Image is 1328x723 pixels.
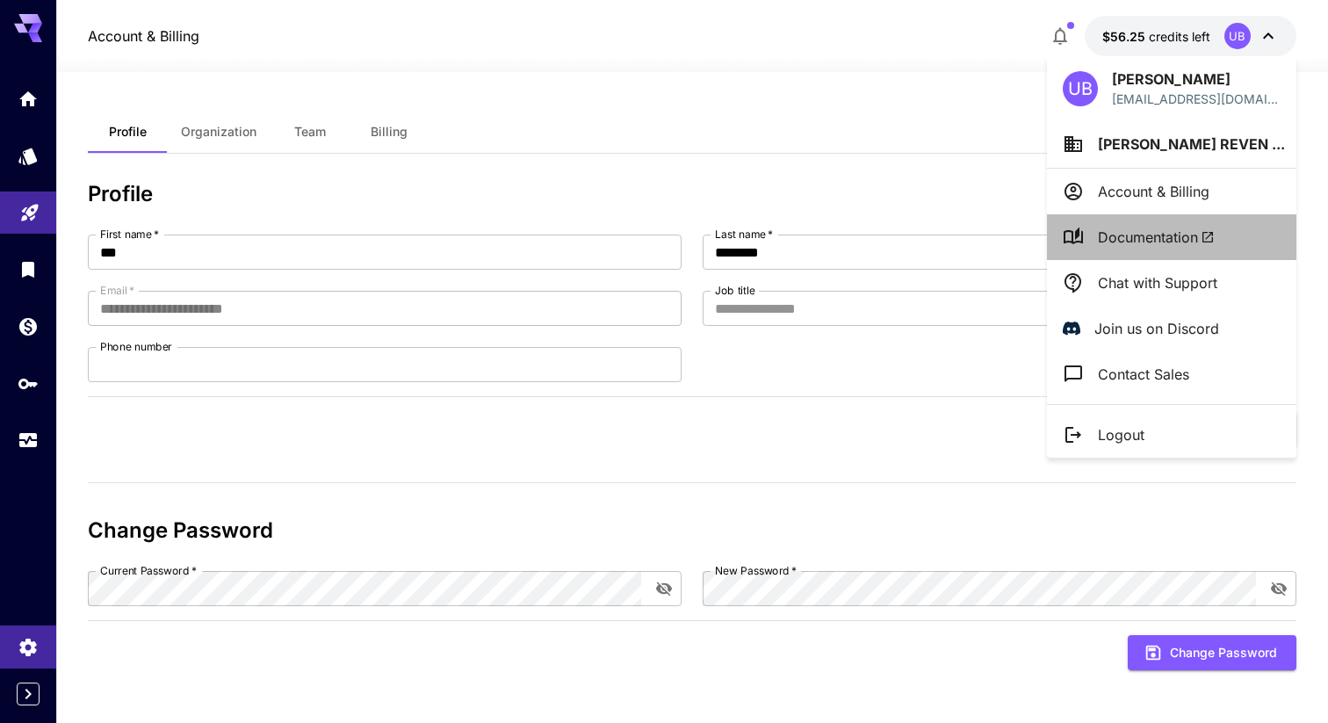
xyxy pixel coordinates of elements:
[1063,71,1098,106] div: UB
[1098,135,1285,153] span: [PERSON_NAME] REVEN ...
[1112,90,1281,108] div: direzione@revenyou.info
[1098,424,1144,445] p: Logout
[1098,181,1209,202] p: Account & Billing
[1098,227,1215,248] span: Documentation
[1098,364,1189,385] p: Contact Sales
[1112,90,1281,108] p: [EMAIL_ADDRESS][DOMAIN_NAME]
[1112,69,1281,90] p: [PERSON_NAME]
[1098,272,1217,293] p: Chat with Support
[1047,120,1296,168] button: [PERSON_NAME] REVEN ...
[1094,318,1219,339] p: Join us on Discord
